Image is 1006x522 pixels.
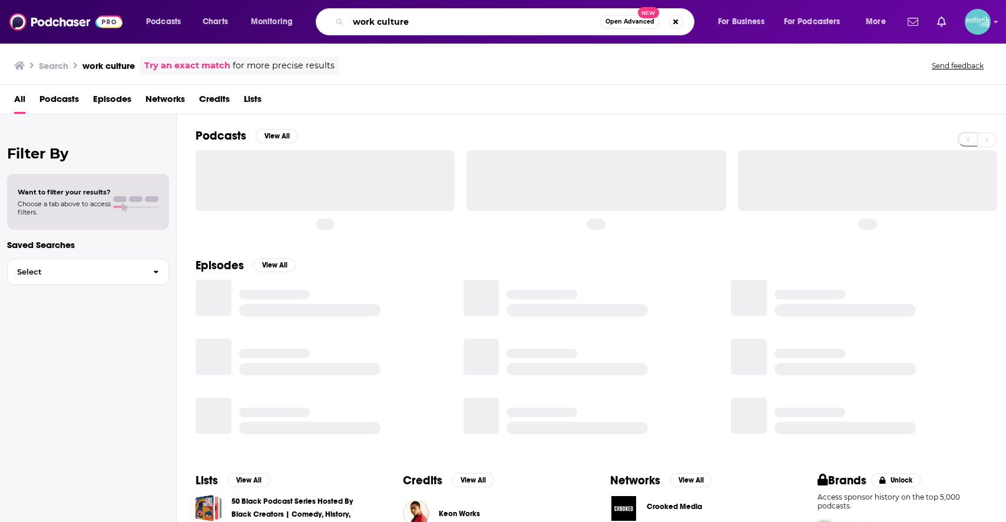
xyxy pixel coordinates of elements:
[196,258,244,273] h2: Episodes
[196,128,246,143] h2: Podcasts
[647,502,702,511] span: Crooked Media
[244,90,262,114] a: Lists
[7,239,169,250] p: Saved Searches
[9,11,123,33] img: Podchaser - Follow, Share and Rate Podcasts
[610,473,660,488] h2: Networks
[82,60,135,71] h3: work culture
[965,9,991,35] img: User Profile
[256,129,298,143] button: View All
[403,473,442,488] h2: Credits
[203,14,228,30] span: Charts
[439,509,480,518] a: Keon Works
[196,258,296,273] a: EpisodesView All
[8,268,144,276] span: Select
[145,90,185,114] a: Networks
[600,15,660,29] button: Open AdvancedNew
[866,14,886,30] span: More
[670,473,712,487] button: View All
[965,9,991,35] span: Logged in as JessicaPellien
[928,61,987,71] button: Send feedback
[199,90,230,114] a: Credits
[196,495,222,521] a: 50 Black Podcast Series Hosted By Black Creators | Comedy, History, Society, Pop Culture, True Cr...
[253,258,296,272] button: View All
[818,473,866,488] h2: Brands
[14,90,25,114] a: All
[327,8,706,35] div: Search podcasts, credits, & more...
[610,495,780,522] a: Crooked Media logoCrooked Media
[7,145,169,162] h2: Filter By
[195,12,235,31] a: Charts
[710,12,779,31] button: open menu
[784,14,840,30] span: For Podcasters
[39,90,79,114] a: Podcasts
[39,60,68,71] h3: Search
[146,14,181,30] span: Podcasts
[18,200,111,216] span: Choose a tab above to access filters.
[610,495,637,522] img: Crooked Media logo
[196,128,298,143] a: PodcastsView All
[452,473,494,487] button: View All
[638,7,659,18] span: New
[144,59,230,72] a: Try an exact match
[965,9,991,35] button: Show profile menu
[196,473,218,488] h2: Lists
[233,59,335,72] span: for more precise results
[932,12,951,32] a: Show notifications dropdown
[871,473,921,487] button: Unlock
[348,12,600,31] input: Search podcasts, credits, & more...
[818,493,987,510] p: Access sponsor history on the top 5,000 podcasts.
[138,12,196,31] button: open menu
[858,12,901,31] button: open menu
[610,473,712,488] a: NetworksView All
[196,473,270,488] a: ListsView All
[7,259,169,285] button: Select
[18,188,111,196] span: Want to filter your results?
[605,19,654,25] span: Open Advanced
[227,473,270,487] button: View All
[718,14,765,30] span: For Business
[776,12,858,31] button: open menu
[93,90,131,114] a: Episodes
[243,12,308,31] button: open menu
[903,12,923,32] a: Show notifications dropdown
[251,14,293,30] span: Monitoring
[403,473,494,488] a: CreditsView All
